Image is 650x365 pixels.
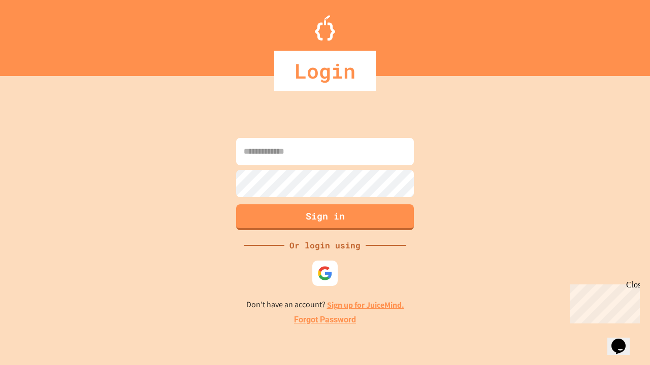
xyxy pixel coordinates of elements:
button: Sign in [236,204,414,230]
iframe: chat widget [607,324,640,355]
img: google-icon.svg [317,266,333,281]
a: Sign up for JuiceMind. [327,300,404,310]
div: Chat with us now!Close [4,4,70,64]
img: Logo.svg [315,15,335,41]
a: Forgot Password [294,314,356,326]
div: Login [274,51,376,91]
div: Or login using [284,239,366,251]
p: Don't have an account? [246,299,404,311]
iframe: chat widget [566,280,640,323]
